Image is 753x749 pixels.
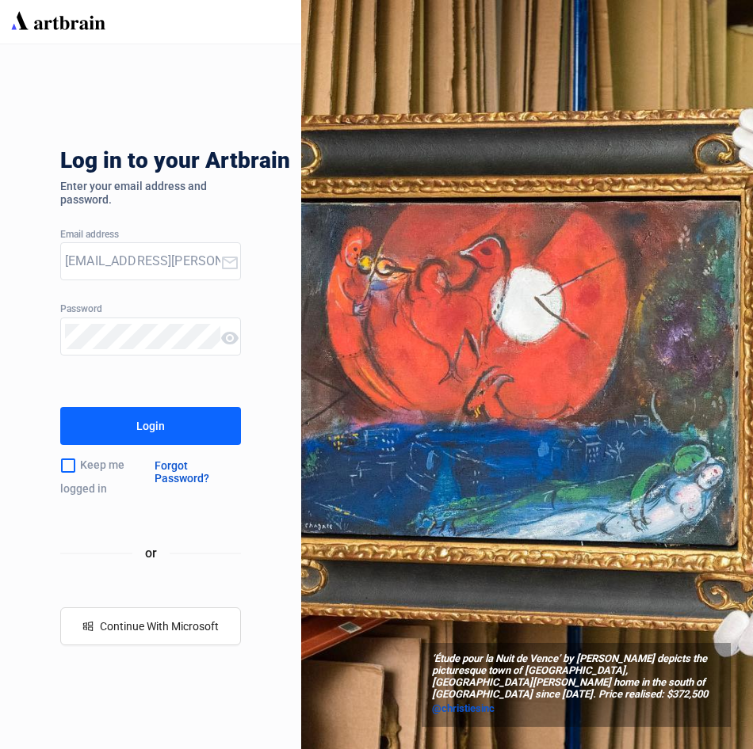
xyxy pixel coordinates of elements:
input: Your Email [65,249,220,274]
div: Log in to your Artbrain [60,148,536,180]
span: ‘Étude pour la Nuit de Vence’ by [PERSON_NAME] depicts the picturesque town of [GEOGRAPHIC_DATA],... [432,653,721,701]
div: Login [136,413,165,439]
div: Password [60,304,241,315]
div: Forgot Password? [155,459,241,485]
div: Keep me logged in [60,449,155,495]
button: Login [60,407,241,445]
span: @christiesinc [432,702,495,714]
span: Continue With Microsoft [100,620,219,633]
div: Enter your email address and password. [60,180,241,205]
div: Email address [60,230,241,241]
span: or [132,543,170,563]
a: @christiesinc [432,701,721,717]
button: windowsContinue With Microsoft [60,607,241,645]
span: windows [82,621,94,632]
